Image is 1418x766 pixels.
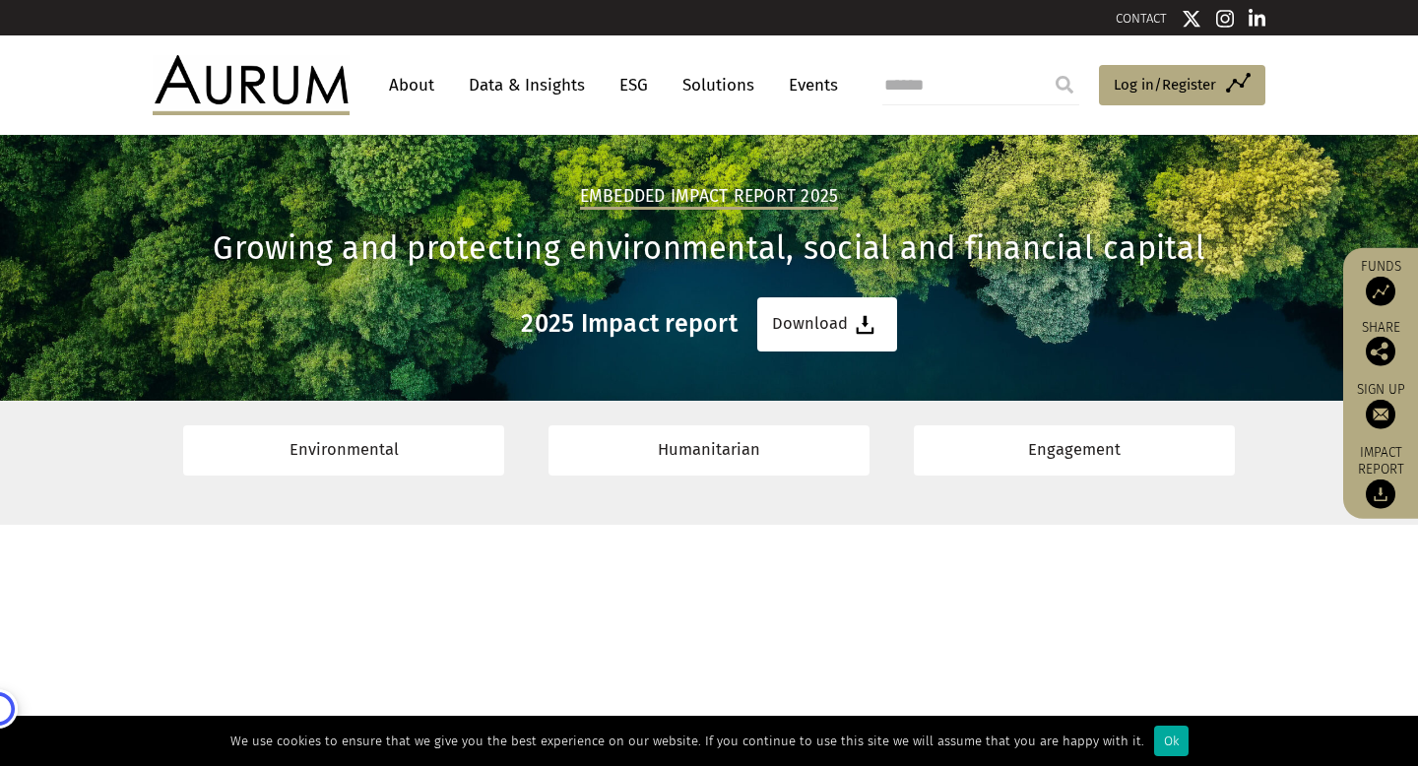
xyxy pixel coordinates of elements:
[1045,65,1084,104] input: Submit
[183,425,504,476] a: Environmental
[548,425,870,476] a: Humanitarian
[1216,9,1234,29] img: Instagram icon
[1182,9,1201,29] img: Twitter icon
[1116,11,1167,26] a: CONTACT
[673,67,764,103] a: Solutions
[914,425,1235,476] a: Engagement
[1114,73,1216,96] span: Log in/Register
[1353,258,1408,306] a: Funds
[1366,277,1395,306] img: Access Funds
[1353,381,1408,429] a: Sign up
[779,67,838,103] a: Events
[757,297,897,351] a: Download
[1366,337,1395,366] img: Share this post
[580,186,839,210] h2: Embedded Impact report 2025
[379,67,444,103] a: About
[1154,726,1189,756] div: Ok
[153,229,1265,268] h1: Growing and protecting environmental, social and financial capital
[1366,400,1395,429] img: Sign up to our newsletter
[153,55,350,114] img: Aurum
[459,67,595,103] a: Data & Insights
[521,309,738,339] h3: 2025 Impact report
[1353,444,1408,509] a: Impact report
[1099,65,1265,106] a: Log in/Register
[1353,321,1408,366] div: Share
[610,67,658,103] a: ESG
[1249,9,1266,29] img: Linkedin icon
